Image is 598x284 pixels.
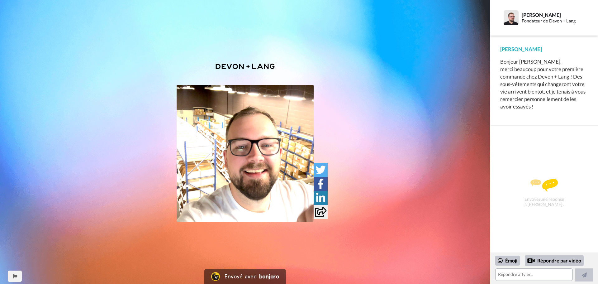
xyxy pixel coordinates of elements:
[500,58,562,65] font: Bonjour [PERSON_NAME],
[204,269,286,284] a: Logo BonjoroEnvoyé avecbonjoro
[537,258,581,263] font: Répondre par vidéo
[211,60,279,72] img: 1cc7c8d3-a667-4d71-ab4c-e04a6ca45155
[522,18,576,23] font: Fondateur de Devon + Lang
[504,10,519,25] img: Image de profil
[500,66,586,110] font: merci beaucoup pour votre première commande chez Devon + Lang ! Des sous-vêtements qui changeront...
[524,202,564,207] font: à [PERSON_NAME] .
[259,274,279,279] font: bonjoro
[540,196,564,202] font: une réponse
[211,272,220,281] img: Logo Bonjoro
[530,179,558,191] img: message.svg
[524,196,540,202] font: Envoyez
[505,258,517,263] font: Émoji
[527,257,535,264] div: Répondre par vidéo
[522,12,561,18] font: [PERSON_NAME]
[224,274,257,279] font: Envoyé avec
[177,85,314,222] img: 11682276-afbd-4b54-bc4a-fbbc98e51baf-thumb.jpg
[500,46,542,52] font: [PERSON_NAME]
